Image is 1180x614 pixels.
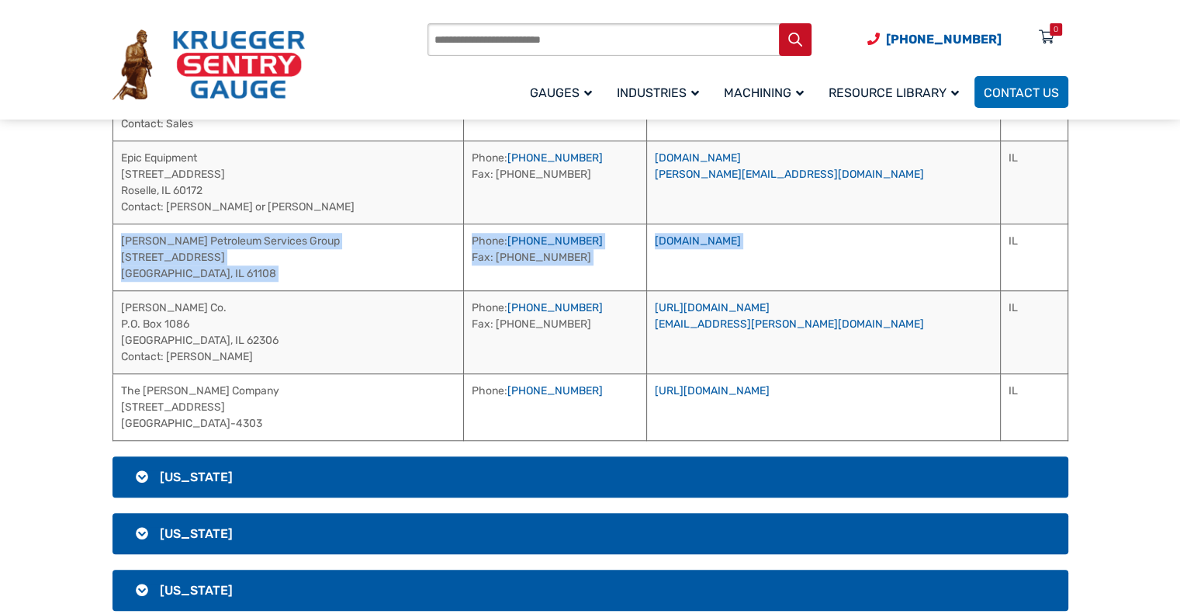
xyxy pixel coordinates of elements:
[655,384,770,397] a: [URL][DOMAIN_NAME]
[715,74,819,110] a: Machining
[507,301,603,314] a: [PHONE_NUMBER]
[112,224,463,290] td: [PERSON_NAME] Petroleum Services Group [STREET_ADDRESS] [GEOGRAPHIC_DATA], IL 61108
[724,85,804,100] span: Machining
[112,373,463,440] td: The [PERSON_NAME] Company [STREET_ADDRESS] [GEOGRAPHIC_DATA]-4303
[886,32,1002,47] span: [PHONE_NUMBER]
[1000,290,1068,373] td: IL
[819,74,974,110] a: Resource Library
[655,151,741,165] a: [DOMAIN_NAME]
[655,234,741,248] a: [DOMAIN_NAME]
[160,470,233,484] span: [US_STATE]
[829,85,959,100] span: Resource Library
[507,384,603,397] a: [PHONE_NUMBER]
[867,29,1002,49] a: Phone Number (920) 434-8860
[984,85,1059,100] span: Contact Us
[530,85,592,100] span: Gauges
[1000,140,1068,224] td: IL
[463,140,646,224] td: Phone: Fax: [PHONE_NUMBER]
[112,29,305,101] img: Krueger Sentry Gauge
[655,317,924,331] a: [EMAIL_ADDRESS][PERSON_NAME][DOMAIN_NAME]
[1000,224,1068,290] td: IL
[655,168,924,181] a: [PERSON_NAME][EMAIL_ADDRESS][DOMAIN_NAME]
[507,151,603,165] a: [PHONE_NUMBER]
[112,290,463,373] td: [PERSON_NAME] Co. P.O. Box 1086 [GEOGRAPHIC_DATA], IL 62306 Contact: [PERSON_NAME]
[507,234,603,248] a: [PHONE_NUMBER]
[607,74,715,110] a: Industries
[655,301,770,314] a: [URL][DOMAIN_NAME]
[160,583,233,598] span: [US_STATE]
[974,76,1068,108] a: Contact Us
[463,373,646,440] td: Phone:
[160,526,233,541] span: [US_STATE]
[617,85,699,100] span: Industries
[112,140,463,224] td: Epic Equipment [STREET_ADDRESS] Roselle, IL 60172 Contact: [PERSON_NAME] or [PERSON_NAME]
[463,224,646,290] td: Phone: Fax: [PHONE_NUMBER]
[1054,23,1058,36] div: 0
[463,290,646,373] td: Phone: Fax: [PHONE_NUMBER]
[1000,373,1068,440] td: IL
[521,74,607,110] a: Gauges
